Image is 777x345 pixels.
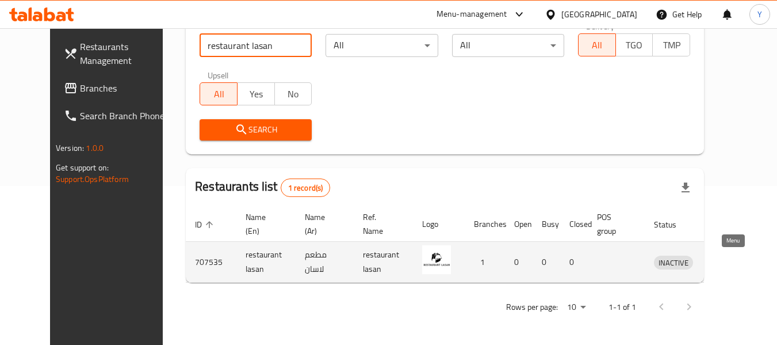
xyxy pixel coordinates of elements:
span: Version: [56,141,84,156]
span: 1.0.0 [86,141,104,156]
td: restaurant lasan [236,242,296,283]
span: INACTIVE [654,256,693,270]
span: ID [195,218,217,232]
span: Ref. Name [363,210,399,238]
td: 707535 [186,242,236,283]
div: [GEOGRAPHIC_DATA] [561,8,637,21]
div: Export file [672,174,699,202]
button: All [200,82,238,105]
span: TMP [657,37,686,54]
a: Search Branch Phone [55,102,180,130]
p: Rows per page: [506,300,558,314]
h2: Restaurants list [195,178,330,197]
div: Rows per page: [562,299,590,316]
span: Yes [242,86,270,103]
img: restaurant lasan [422,245,451,274]
span: Status [654,218,691,232]
span: Restaurants Management [80,40,171,67]
div: All [452,34,564,57]
span: Get support on: [56,160,109,175]
span: TGO [621,37,649,54]
div: Menu-management [437,7,507,21]
input: Search for restaurant name or ID.. [200,34,312,57]
td: 0 [533,242,560,283]
th: Closed [560,207,588,242]
span: POS group [597,210,631,238]
div: Total records count [281,179,331,197]
td: 0 [505,242,533,283]
th: Branches [465,207,505,242]
label: Upsell [208,71,229,79]
th: Logo [413,207,465,242]
span: All [583,37,611,54]
button: TGO [615,33,653,56]
td: مطعم لاسان [296,242,354,283]
button: Yes [237,82,275,105]
p: 1-1 of 1 [608,300,636,314]
button: No [274,82,312,105]
div: INACTIVE [654,256,693,270]
span: Branches [80,81,171,95]
label: Delivery [586,22,615,30]
td: 1 [465,242,505,283]
button: Search [200,119,312,141]
span: Name (En) [246,210,282,238]
span: 1 record(s) [281,183,330,194]
th: Busy [533,207,560,242]
span: All [205,86,233,103]
button: TMP [652,33,690,56]
div: All [326,34,438,57]
a: Restaurants Management [55,33,180,74]
td: 0 [560,242,588,283]
td: restaurant lasan [354,242,413,283]
span: Search Branch Phone [80,109,171,123]
span: Y [757,8,762,21]
span: Search [209,123,303,137]
table: enhanced table [186,207,747,283]
button: All [578,33,616,56]
a: Support.OpsPlatform [56,172,129,187]
a: Branches [55,74,180,102]
span: Name (Ar) [305,210,340,238]
span: No [280,86,308,103]
th: Open [505,207,533,242]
